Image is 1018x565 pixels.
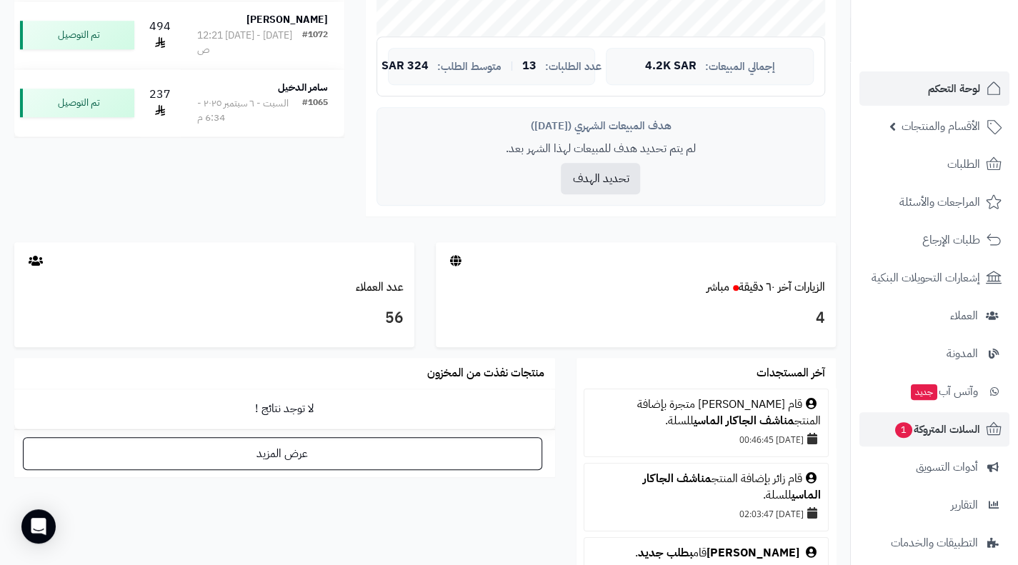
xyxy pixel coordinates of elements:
[278,80,328,95] strong: سامر الدخيل
[909,381,978,401] span: وآتس آب
[592,396,821,429] div: قام [PERSON_NAME] متجرة بإضافة المنتج للسلة.
[872,268,980,288] span: إشعارات التحويلات البنكية
[859,299,1009,333] a: العملاء
[859,261,1009,295] a: إشعارات التحويلات البنكية
[891,533,978,553] span: التطبيقات والخدمات
[561,163,640,194] button: تحديد الهدف
[950,306,978,326] span: العملاء
[592,471,821,504] div: قام زائر بإضافة المنتج للسلة.
[694,412,794,429] a: مناشف الجاكار الماسي
[545,61,602,73] span: عدد الطلبات:
[947,154,980,174] span: الطلبات
[859,374,1009,409] a: وآتس آبجديد
[859,223,1009,257] a: طلبات الإرجاع
[707,279,729,296] small: مباشر
[859,450,1009,484] a: أدوات التسويق
[302,96,328,125] div: #1065
[902,116,980,136] span: الأقسام والمنتجات
[707,279,825,296] a: الزيارات آخر ٦٠ دقيقةمباشر
[522,60,537,73] span: 13
[381,60,429,73] span: 324 SAR
[197,96,302,125] div: السبت - ٦ سبتمبر ٢٠٢٥ - 6:34 م
[592,429,821,449] div: [DATE] 00:46:45
[707,544,799,561] a: [PERSON_NAME]
[921,36,1004,66] img: logo-2.png
[895,422,912,438] span: 1
[899,192,980,212] span: المراجعات والأسئلة
[388,141,814,157] p: لم يتم تحديد هدف للمبيعات لهذا الشهر بعد.
[859,71,1009,106] a: لوحة التحكم
[638,544,693,561] a: بطلب جديد
[302,29,328,57] div: #1072
[922,230,980,250] span: طلبات الإرجاع
[757,367,825,380] h3: آخر المستجدات
[140,69,181,136] td: 237
[140,1,181,69] td: 494
[23,437,542,470] a: عرض المزيد
[645,60,697,73] span: 4.2K SAR
[25,306,404,331] h3: 56
[446,306,825,331] h3: 4
[951,495,978,515] span: التقارير
[859,185,1009,219] a: المراجعات والأسئلة
[859,147,1009,181] a: الطلبات
[20,21,134,49] div: تم التوصيل
[510,61,514,71] span: |
[947,344,978,364] span: المدونة
[859,488,1009,522] a: التقارير
[388,119,814,134] div: هدف المبيعات الشهري ([DATE])
[14,389,555,429] td: لا توجد نتائج !
[437,61,501,73] span: متوسط الطلب:
[859,336,1009,371] a: المدونة
[246,12,328,27] strong: [PERSON_NAME]
[916,457,978,477] span: أدوات التسويق
[705,61,775,73] span: إجمالي المبيعات:
[592,504,821,524] div: [DATE] 02:03:47
[894,419,980,439] span: السلات المتروكة
[859,412,1009,446] a: السلات المتروكة1
[21,509,56,544] div: Open Intercom Messenger
[197,29,302,57] div: [DATE] - [DATE] 12:21 ص
[592,545,821,561] div: قام .
[911,384,937,400] span: جديد
[20,89,134,117] div: تم التوصيل
[859,526,1009,560] a: التطبيقات والخدمات
[928,79,980,99] span: لوحة التحكم
[427,367,544,380] h3: منتجات نفذت من المخزون
[643,470,821,504] a: مناشف الجاكار الماسي
[356,279,404,296] a: عدد العملاء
